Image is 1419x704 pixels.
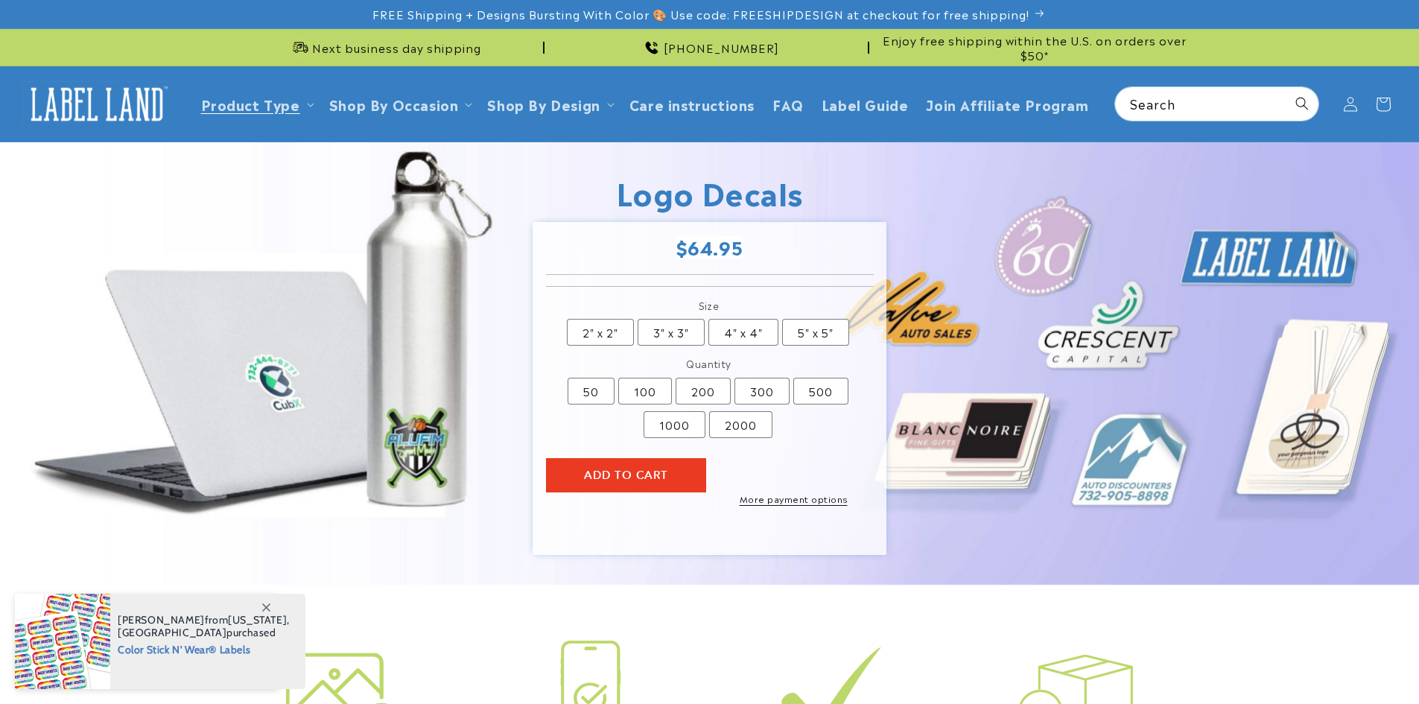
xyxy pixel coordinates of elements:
[329,95,459,112] span: Shop By Occasion
[584,469,668,482] span: Add to cart
[764,86,813,121] a: FAQ
[320,86,479,121] summary: Shop By Occasion
[372,7,1029,22] span: FREE Shipping + Designs Bursting With Color 🎨 Use code: FREESHIPDESIGN at checkout for free shipp...
[699,298,721,313] legend: Size
[822,95,909,112] span: Label Guide
[312,40,481,55] span: Next business day shipping
[686,356,732,371] legend: Quantity
[618,378,672,405] label: 100
[118,626,226,639] span: [GEOGRAPHIC_DATA]
[192,86,320,121] summary: Product Type
[793,378,848,405] label: 500
[118,613,205,627] span: [PERSON_NAME]
[620,86,764,121] a: Care instructions
[676,235,743,259] span: $64.95
[478,86,620,121] summary: Shop By Design
[734,378,790,405] label: 300
[226,29,545,66] div: Announcement
[629,95,755,112] span: Care instructions
[709,411,772,438] label: 2000
[708,319,778,346] label: 4" x 4"
[533,172,886,211] h1: Logo Decals
[550,29,869,66] div: Announcement
[201,94,300,114] a: Product Type
[875,33,1194,62] span: Enjoy free shipping within the U.S. on orders over $50*
[676,378,731,405] label: 200
[568,378,615,405] label: 50
[644,411,705,438] label: 1000
[567,319,634,346] label: 2" x 2"
[813,86,918,121] a: Label Guide
[17,75,177,133] a: Label Land
[926,95,1088,112] span: Join Affiliate Program
[228,613,287,627] span: [US_STATE]
[487,94,600,114] a: Shop By Design
[782,319,849,346] label: 5" x 5"
[714,492,874,505] a: More payment options
[1286,87,1318,120] button: Search
[638,319,705,346] label: 3" x 3"
[664,40,779,55] span: [PHONE_NUMBER]
[917,86,1097,121] a: Join Affiliate Program
[22,81,171,127] img: Label Land
[875,29,1194,66] div: Announcement
[772,95,804,112] span: FAQ
[546,458,706,492] button: Add to cart
[118,614,290,639] span: from , purchased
